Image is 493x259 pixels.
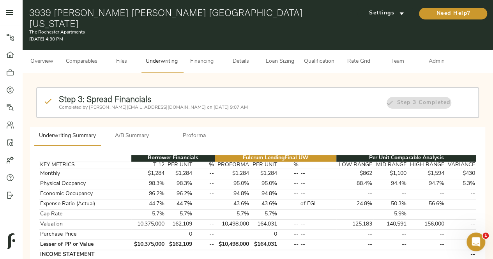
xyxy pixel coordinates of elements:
td: 5.7% [215,209,250,219]
td: 5.7% [165,209,193,219]
td: -- [278,189,300,199]
td: Expense Ratio (Actual) [39,199,131,209]
td: 0 [165,229,193,240]
td: -- [278,169,300,179]
td: $164,031 [250,240,278,250]
td: Lesser of PP or Value [39,240,131,250]
strong: Step 3: Spread Financials [59,94,151,104]
td: -- [193,240,215,250]
p: [DATE] 4:30 PM [29,36,334,43]
th: % [278,162,300,169]
td: -- [373,240,407,250]
td: 125,183 [336,219,373,229]
td: $1,100 [373,169,407,179]
td: -- [193,229,215,240]
p: The Rochester Apartments [29,29,334,36]
td: $1,284 [250,169,278,179]
td: 43.6% [215,199,250,209]
td: $1,594 [407,169,445,179]
td: 95.0% [250,179,278,189]
img: logo [7,233,15,249]
td: -- [193,179,215,189]
span: Qualification [304,57,334,67]
td: 5.7% [250,209,278,219]
td: 98.3% [165,179,193,189]
td: 96.2% [131,189,165,199]
td: -- [193,219,215,229]
td: $1,284 [131,169,165,179]
td: 94.8% [215,189,250,199]
td: -- [445,189,476,199]
td: -- [336,240,373,250]
iframe: Intercom live chat [466,233,485,251]
span: Underwriting Summary [39,131,96,141]
th: LOW RANGE [336,162,373,169]
td: 5.9% [373,209,407,219]
td: 164,031 [250,219,278,229]
th: MID RANGE [373,162,407,169]
td: of EGI [300,199,337,209]
span: Admin [422,57,451,67]
span: Loan Sizing [265,57,295,67]
td: 5.7% [131,209,165,219]
span: Financing [187,57,217,67]
td: -- [193,169,215,179]
td: -- [300,169,337,179]
td: -- [445,240,476,250]
td: 10,498,000 [215,219,250,229]
p: Completed by [PERSON_NAME][EMAIL_ADDRESS][DOMAIN_NAME] on [DATE] 9:07 AM [59,104,379,111]
span: 1 [482,233,489,239]
th: PROFORMA [215,162,250,169]
td: 94.4% [373,179,407,189]
span: A/B Summary [105,131,158,141]
h1: 3939 [PERSON_NAME] [PERSON_NAME] [GEOGRAPHIC_DATA][US_STATE] [29,7,334,29]
td: 24.8% [336,199,373,209]
td: Physical Occpancy [39,179,131,189]
span: Team [383,57,412,67]
td: $1,284 [165,169,193,179]
td: -- [278,240,300,250]
td: 56.6% [407,199,445,209]
td: $1,284 [215,169,250,179]
td: -- [445,229,476,240]
th: Borrower Financials [131,155,215,162]
th: PER UNIT [250,162,278,169]
th: Fulcrum Lending Final UW [215,155,336,162]
td: Economic Occupancy [39,189,131,199]
td: Cap Rate [39,209,131,219]
td: 96.2% [165,189,193,199]
td: 0 [250,229,278,240]
td: 95.0% [215,179,250,189]
td: 44.7% [165,199,193,209]
span: Settings [365,9,408,18]
th: KEY METRICS [39,162,131,169]
button: Settings [357,8,416,19]
td: 140,591 [373,219,407,229]
td: $430 [445,169,476,179]
td: -- [278,229,300,240]
td: -- [300,179,337,189]
td: 162,109 [165,219,193,229]
th: T-12 [131,162,165,169]
span: Overview [27,57,57,67]
th: PER UNIT [165,162,193,169]
td: 43.6% [250,199,278,209]
span: Details [226,57,256,67]
td: $10,375,000 [131,240,165,250]
td: 94.7% [407,179,445,189]
td: -- [278,199,300,209]
td: -- [278,209,300,219]
button: Need Help? [419,8,487,19]
td: -- [193,209,215,219]
th: Per Unit Comparable Analysis [336,155,476,162]
td: Purchase Price [39,229,131,240]
td: Monthly [39,169,131,179]
td: -- [300,240,337,250]
td: Valuation [39,219,131,229]
span: Underwriting [146,57,178,67]
td: 10,375,000 [131,219,165,229]
td: 5.3% [445,179,476,189]
th: VARIANCE [445,162,476,169]
span: Need Help? [427,9,479,19]
span: Comparables [66,57,97,67]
